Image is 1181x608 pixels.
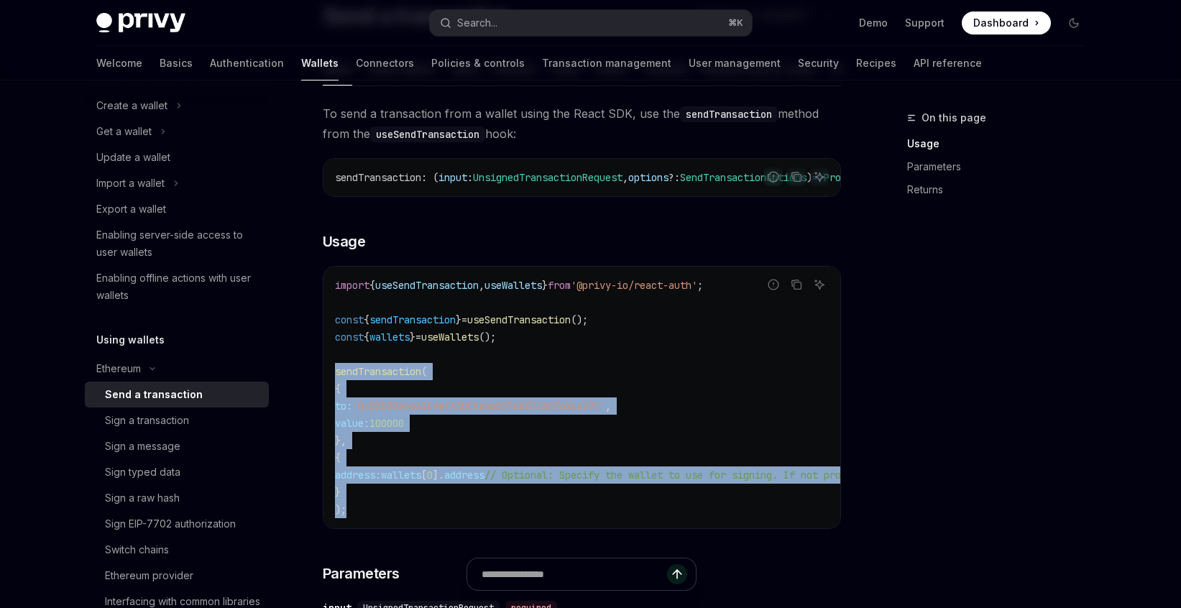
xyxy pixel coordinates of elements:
a: Sign a message [85,433,269,459]
div: Search... [457,14,497,32]
span: { [364,313,369,326]
span: { [335,451,341,464]
div: Export a wallet [96,201,166,218]
div: Import a wallet [96,175,165,192]
button: Toggle Create a wallet section [85,93,269,119]
a: API reference [914,46,982,80]
a: Authentication [210,46,284,80]
span: ); [335,503,346,516]
div: Create a wallet [96,97,167,114]
a: Sign a raw hash [85,485,269,511]
span: const [335,331,364,344]
span: (); [479,331,496,344]
span: , [605,400,611,413]
span: UnsignedTransactionRequest [473,171,622,184]
span: address [444,469,484,482]
button: Copy the contents from the code block [787,167,806,186]
div: Sign a raw hash [105,489,180,507]
button: Toggle Ethereum section [85,356,269,382]
span: 0 [427,469,433,482]
a: Security [798,46,839,80]
h5: Using wallets [96,331,165,349]
a: Sign a transaction [85,407,269,433]
span: ; [697,279,703,292]
div: Ethereum [96,360,141,377]
span: = [461,313,467,326]
span: : ( [421,171,438,184]
span: useSendTransaction [375,279,479,292]
div: Sign EIP-7702 authorization [105,515,236,533]
span: ⌘ K [728,17,743,29]
input: Ask a question... [482,558,667,590]
span: } [542,279,548,292]
a: Enabling server-side access to user wallets [85,222,269,265]
div: Enabling server-side access to user wallets [96,226,260,261]
div: Switch chains [105,541,169,558]
span: { [364,331,369,344]
span: sendTransaction [369,313,456,326]
span: wallets [381,469,421,482]
span: address: [335,469,381,482]
span: // Optional: Specify the wallet to use for signing. If not provided, the first wallet will be used. [484,469,1054,482]
button: Toggle dark mode [1062,11,1085,34]
span: ]. [433,469,444,482]
span: useWallets [484,279,542,292]
span: SendTransactionOptions [680,171,807,184]
a: User management [689,46,781,80]
a: Sign EIP-7702 authorization [85,511,269,537]
a: Transaction management [542,46,671,80]
span: Dashboard [973,16,1029,30]
span: const [335,313,364,326]
a: Welcome [96,46,142,80]
span: ?: [668,171,680,184]
button: Send message [667,564,687,584]
span: } [456,313,461,326]
button: Ask AI [810,167,829,186]
a: Connectors [356,46,414,80]
a: Send a transaction [85,382,269,407]
a: Enabling offline actions with user wallets [85,265,269,308]
button: Copy the contents from the code block [787,275,806,294]
span: 100000 [369,417,404,430]
a: Dashboard [962,11,1051,34]
span: } [410,331,415,344]
a: Basics [160,46,193,80]
span: { [369,279,375,292]
button: Ask AI [810,275,829,294]
span: (); [571,313,588,326]
a: Update a wallet [85,144,269,170]
div: Update a wallet [96,149,170,166]
span: sendTransaction [335,365,421,378]
img: dark logo [96,13,185,33]
span: input [438,171,467,184]
span: from [548,279,571,292]
div: Sign a message [105,438,180,455]
span: } [335,486,341,499]
span: '0xE3070d3e4309afA3bC9a6b057685743CF42da77C' [352,400,605,413]
span: On this page [922,109,986,126]
a: Returns [907,178,1097,201]
button: Report incorrect code [764,275,783,294]
span: Usage [323,231,366,252]
span: useSendTransaction [467,313,571,326]
span: options [628,171,668,184]
a: Sign typed data [85,459,269,485]
div: Send a transaction [105,386,203,403]
span: : [467,171,473,184]
a: Policies & controls [431,46,525,80]
span: [ [421,469,427,482]
button: Toggle Import a wallet section [85,170,269,196]
span: to: [335,400,352,413]
div: Enabling offline actions with user wallets [96,270,260,304]
div: Get a wallet [96,123,152,140]
a: Demo [859,16,888,30]
span: To send a transaction from a wallet using the React SDK, use the method from the hook: [323,103,841,144]
span: ( [421,365,427,378]
a: Ethereum provider [85,563,269,589]
span: value: [335,417,369,430]
span: { [335,382,341,395]
a: Parameters [907,155,1097,178]
a: Switch chains [85,537,269,563]
span: useWallets [421,331,479,344]
button: Report incorrect code [764,167,783,186]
